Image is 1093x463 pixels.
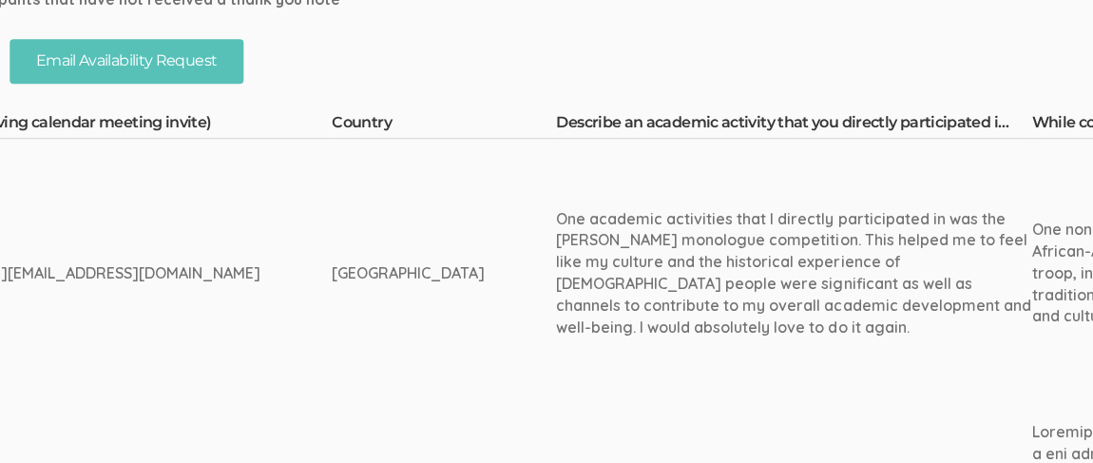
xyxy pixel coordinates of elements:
[332,262,485,284] div: [GEOGRAPHIC_DATA]
[998,372,1093,463] iframe: Chat Widget
[556,208,1031,338] div: One academic activities that I directly participated in was the [PERSON_NAME] monologue competiti...
[556,112,1031,139] th: Describe an academic activity that you directly participated in as a former [DEMOGRAPHIC_DATA] hi...
[10,39,243,84] button: Email Availability Request
[332,112,556,139] th: Country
